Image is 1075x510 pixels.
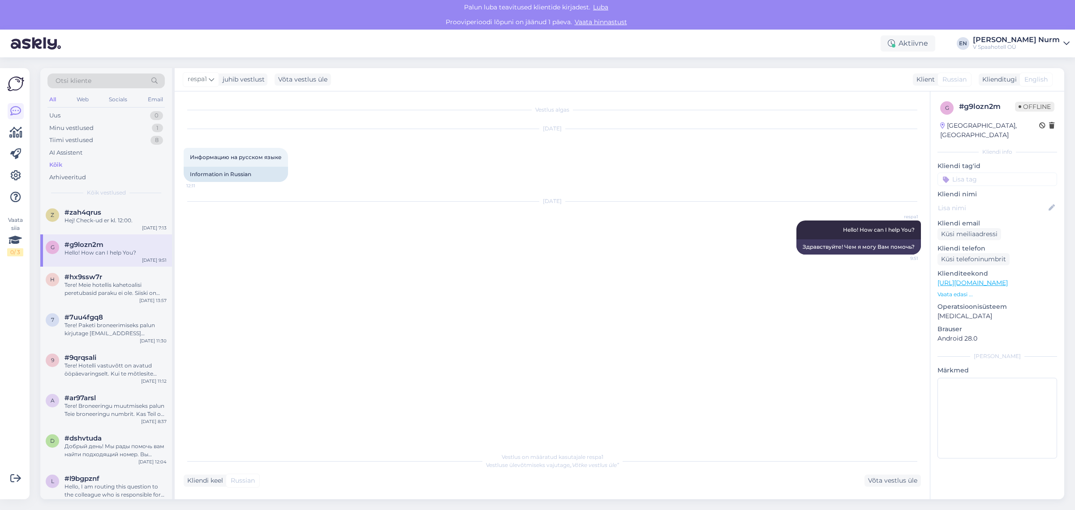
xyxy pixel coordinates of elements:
[885,213,918,220] span: respa1
[142,225,167,231] div: [DATE] 7:13
[140,499,167,506] div: [DATE] 21:01
[152,124,163,133] div: 1
[937,302,1057,311] p: Operatsioonisüsteem
[49,160,62,169] div: Kõik
[973,43,1060,51] div: V Spaahotell OÜ
[64,281,167,297] div: Tere! Meie hotellis kahetoalisi peretubasid paraku ei ole. Siiski on Superior toaklassis kaks toa...
[938,203,1047,213] input: Lisa nimi
[107,94,129,105] div: Socials
[64,434,102,442] span: #dshvtuda
[275,73,331,86] div: Võta vestlus üle
[937,173,1057,186] input: Lisa tag
[843,226,915,233] span: Hello! How can I help You?
[937,269,1057,278] p: Klienditeekond
[64,249,167,257] div: Hello! How can I help You?
[937,161,1057,171] p: Kliendi tag'id
[572,18,630,26] a: Vaata hinnastust
[7,216,23,256] div: Vaata siia
[184,197,921,205] div: [DATE]
[64,313,103,321] span: #7uu4fgq8
[570,462,619,468] i: „Võtke vestlus üle”
[64,442,167,458] div: Добрый день! Мы рады помочь вам найти подходящий номер. Вы можете использовать спа-центр с момент...
[231,476,255,485] span: Russian
[864,475,921,487] div: Võta vestlus üle
[51,316,54,323] span: 7
[47,94,58,105] div: All
[937,290,1057,298] p: Vaata edasi ...
[942,75,967,84] span: Russian
[937,228,1001,240] div: Küsi meiliaadressi
[75,94,90,105] div: Web
[188,74,207,84] span: respa1
[64,273,102,281] span: #hx9ssw7r
[937,253,1010,265] div: Küsi telefoninumbrit
[190,154,282,160] span: Информацию на русском языке
[64,475,99,483] span: #l9bgpznf
[796,239,921,255] div: Здравствуйте! Чем я могу Вам помочь?
[64,402,167,418] div: Tere! Broneeringu muutmiseks palun Teie broneeringu numbrit. Kas Teil on ka mõni alternatiivne ku...
[937,334,1057,343] p: Android 28.0
[937,279,1008,287] a: [URL][DOMAIN_NAME]
[150,111,163,120] div: 0
[885,255,918,262] span: 9:51
[64,362,167,378] div: Tere! Hotelli vastuvõtt on avatud ööpäevaringselt. Kui te mõtlesite spaa lahtiolekuaegasid, siis ...
[937,244,1057,253] p: Kliendi telefon
[49,111,60,120] div: Uus
[150,136,163,145] div: 8
[140,337,167,344] div: [DATE] 11:30
[64,354,96,362] span: #9qrqsali
[87,189,126,197] span: Kõik vestlused
[937,366,1057,375] p: Märkmed
[913,75,935,84] div: Klient
[50,437,55,444] span: d
[979,75,1017,84] div: Klienditugi
[957,37,969,50] div: EN
[945,104,949,111] span: g
[184,476,223,485] div: Kliendi keel
[51,478,54,484] span: l
[486,462,619,468] span: Vestluse ülevõtmiseks vajutage
[64,208,101,216] span: #zah4qrus
[973,36,1060,43] div: [PERSON_NAME] Nurm
[959,101,1015,112] div: # g9lozn2m
[186,182,220,189] span: 12:11
[138,458,167,465] div: [DATE] 12:04
[49,124,94,133] div: Minu vestlused
[7,248,23,256] div: 0 / 3
[64,216,167,225] div: Hej! Check-ud er kl. 12:00.
[7,75,24,92] img: Askly Logo
[51,357,54,363] span: 9
[940,121,1039,140] div: [GEOGRAPHIC_DATA], [GEOGRAPHIC_DATA]
[937,148,1057,156] div: Kliendi info
[51,212,54,218] span: z
[937,324,1057,334] p: Brauser
[49,136,93,145] div: Tiimi vestlused
[937,311,1057,321] p: [MEDICAL_DATA]
[219,75,265,84] div: juhib vestlust
[141,378,167,385] div: [DATE] 11:12
[50,276,55,283] span: h
[184,167,288,182] div: Information in Russian
[64,241,103,249] span: #g9lozn2m
[1024,75,1048,84] span: English
[590,3,611,11] span: Luba
[51,397,55,404] span: a
[973,36,1070,51] a: [PERSON_NAME] NurmV Spaahotell OÜ
[937,219,1057,228] p: Kliendi email
[937,190,1057,199] p: Kliendi nimi
[1015,102,1054,112] span: Offline
[64,483,167,499] div: Hello, I am routing this question to the colleague who is responsible for this topic. The reply m...
[56,76,91,86] span: Otsi kliente
[141,418,167,425] div: [DATE] 8:37
[937,352,1057,360] div: [PERSON_NAME]
[64,321,167,337] div: Tere! Paketi broneerimiseks palun kirjutage [EMAIL_ADDRESS][DOMAIN_NAME] või helistage [PHONE_NUM...
[139,297,167,304] div: [DATE] 13:57
[49,173,86,182] div: Arhiveeritud
[502,454,603,460] span: Vestlus on määratud kasutajale respa1
[142,257,167,264] div: [DATE] 9:51
[64,394,96,402] span: #ar97arsl
[51,244,55,251] span: g
[146,94,165,105] div: Email
[881,35,935,52] div: Aktiivne
[184,125,921,133] div: [DATE]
